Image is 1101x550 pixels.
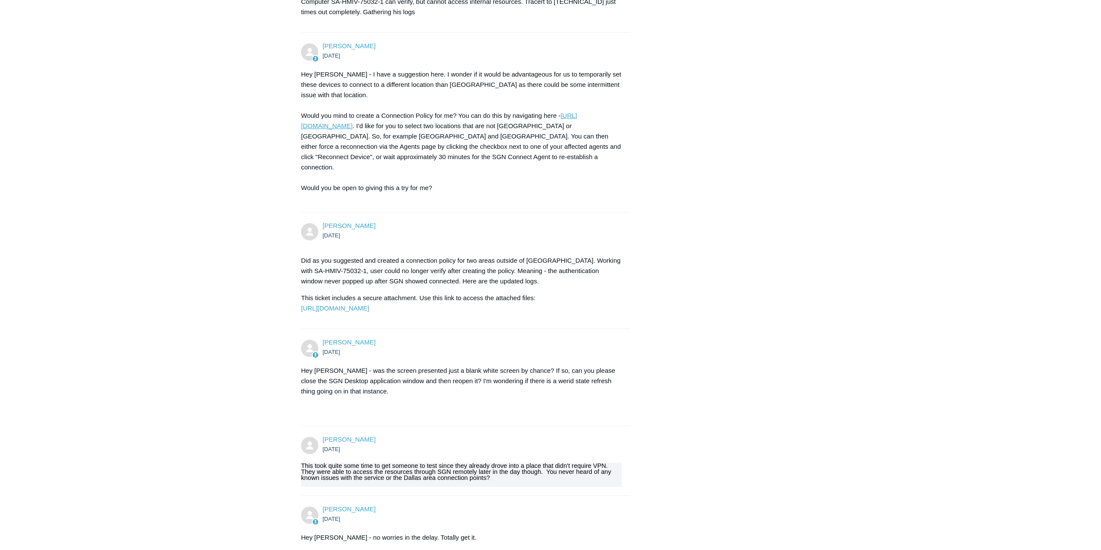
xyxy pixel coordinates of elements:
a: [PERSON_NAME] [323,338,375,346]
p: This ticket includes a secure attachment. Use this link to access the attached files: [301,293,622,313]
time: 02/27/2025, 14:05 [323,446,340,452]
p: Did as you suggested and created a connection policy for two areas outside of [GEOGRAPHIC_DATA]. ... [301,255,622,286]
a: [URL][DOMAIN_NAME] [301,304,369,312]
time: 02/26/2025, 06:44 [323,52,340,59]
span: Josh Hammond [323,436,375,443]
time: 02/27/2025, 15:29 [323,516,340,522]
a: [PERSON_NAME] [323,222,375,229]
a: [URL][DOMAIN_NAME] [301,112,577,129]
a: [PERSON_NAME] [323,505,375,513]
div: Hey [PERSON_NAME] - was the screen presented just a blank white screen by chance? If so, can you ... [301,366,622,417]
time: 02/26/2025, 07:12 [323,232,340,239]
span: Cody Woods [323,338,375,346]
span: Josh Hammond [323,222,375,229]
time: 02/26/2025, 07:25 [323,349,340,355]
div: Hey [PERSON_NAME] - I have a suggestion here. I wonder if it would be advantageous for us to temp... [301,69,622,203]
div: This took quite some time to get someone to test since they already drove into a place that didn'... [301,463,622,481]
a: [PERSON_NAME] [323,436,375,443]
a: [PERSON_NAME] [323,42,375,49]
span: Cody Woods [323,42,375,49]
span: Cody Woods [323,505,375,513]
